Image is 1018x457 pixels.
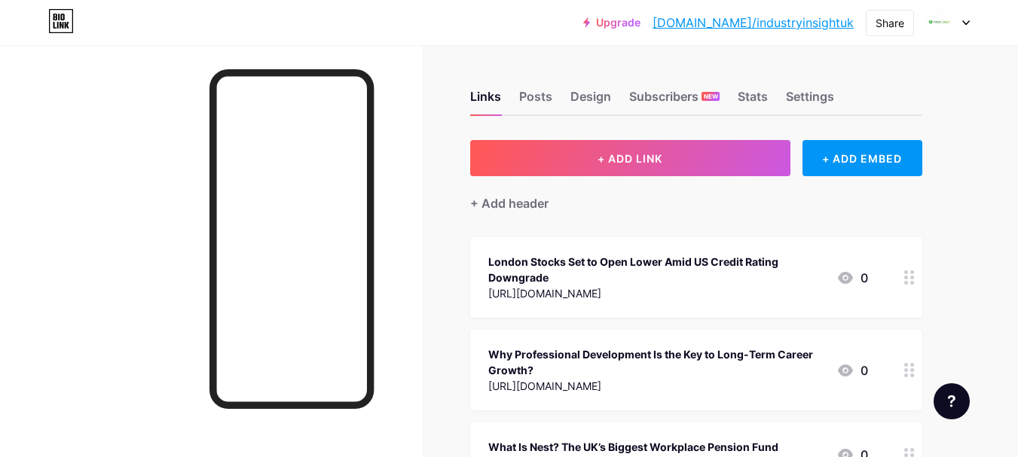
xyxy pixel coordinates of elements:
[876,15,904,31] div: Share
[836,361,868,379] div: 0
[802,140,922,176] div: + ADD EMBED
[925,8,954,37] img: industryinsightuk
[583,17,640,29] a: Upgrade
[653,14,854,32] a: [DOMAIN_NAME]/industryinsightuk
[570,87,611,114] div: Design
[704,92,718,101] span: NEW
[470,194,549,212] div: + Add header
[629,87,720,114] div: Subscribers
[470,87,501,114] div: Links
[488,378,824,394] div: [URL][DOMAIN_NAME]
[488,346,824,378] div: Why Professional Development Is the Key to Long-Term Career Growth?
[786,87,834,114] div: Settings
[488,439,778,455] div: What Is Nest? The UK’s Biggest Workplace Pension Fund
[738,87,768,114] div: Stats
[470,140,790,176] button: + ADD LINK
[488,285,824,301] div: [URL][DOMAIN_NAME]
[598,152,662,165] span: + ADD LINK
[488,254,824,285] div: London Stocks Set to Open Lower Amid US Credit Rating Downgrade
[519,87,552,114] div: Posts
[836,269,868,287] div: 0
